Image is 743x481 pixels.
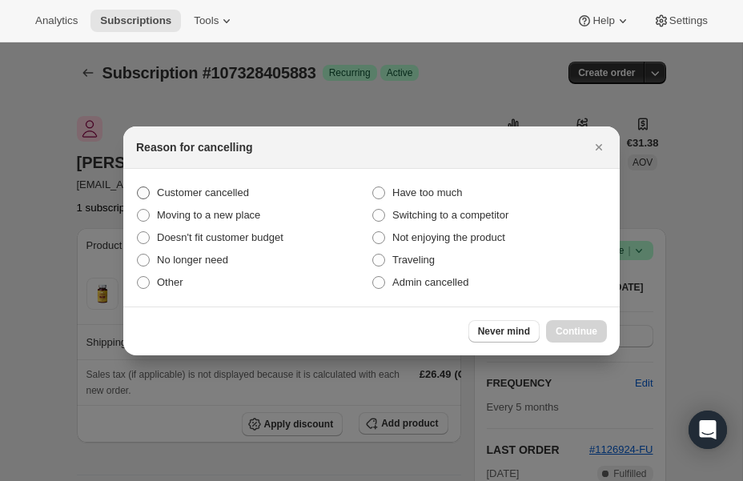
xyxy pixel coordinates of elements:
span: Analytics [35,14,78,27]
span: Settings [669,14,708,27]
button: Analytics [26,10,87,32]
span: Help [592,14,614,27]
span: Not enjoying the product [392,231,505,243]
span: Customer cancelled [157,186,249,198]
span: Have too much [392,186,462,198]
button: Never mind [468,320,540,343]
button: Subscriptions [90,10,181,32]
span: Tools [194,14,219,27]
span: Traveling [392,254,435,266]
button: Settings [644,10,717,32]
span: Switching to a competitor [392,209,508,221]
span: Other [157,276,183,288]
button: Tools [184,10,244,32]
span: Subscriptions [100,14,171,27]
span: Never mind [478,325,530,338]
span: Admin cancelled [392,276,468,288]
span: Moving to a new place [157,209,260,221]
span: No longer need [157,254,228,266]
span: Doesn't fit customer budget [157,231,283,243]
div: Open Intercom Messenger [689,411,727,449]
button: Close [588,136,610,158]
button: Help [567,10,640,32]
h2: Reason for cancelling [136,139,252,155]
